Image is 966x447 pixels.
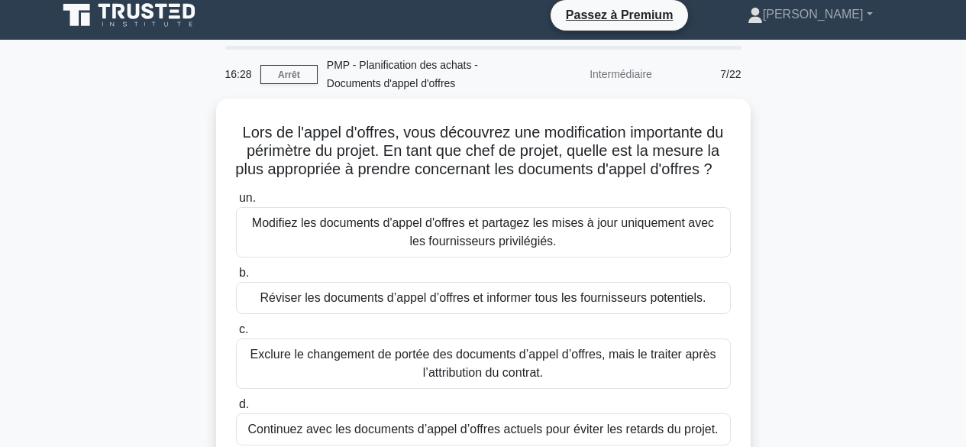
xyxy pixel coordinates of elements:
font: Continuez avec les documents d’appel d’offres actuels pour éviter les retards du projet. [247,423,718,436]
font: Lors de l'appel d'offres, vous découvrez une modification importante du périmètre du projet. En t... [235,124,723,177]
font: Arrêt [278,70,300,80]
font: d. [239,397,249,410]
a: Arrêt [260,65,318,84]
font: 7/22 [720,68,741,80]
font: PMP - Planification des achats - Documents d'appel d'offres [327,59,478,89]
font: b. [239,266,249,279]
font: [PERSON_NAME] [763,8,864,21]
font: c. [239,322,248,335]
font: Exclure le changement de portée des documents d’appel d’offres, mais le traiter après l’attributi... [250,348,716,379]
font: Réviser les documents d’appel d’offres et informer tous les fournisseurs potentiels. [260,291,706,304]
font: Intermédiaire [590,68,652,80]
font: Modifiez les documents d'appel d'offres et partagez les mises à jour uniquement avec les fourniss... [252,216,714,248]
a: Passez à Premium [557,5,683,24]
font: Passez à Premium [566,8,674,21]
div: 16:28 [216,59,260,89]
font: un. [239,191,256,204]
